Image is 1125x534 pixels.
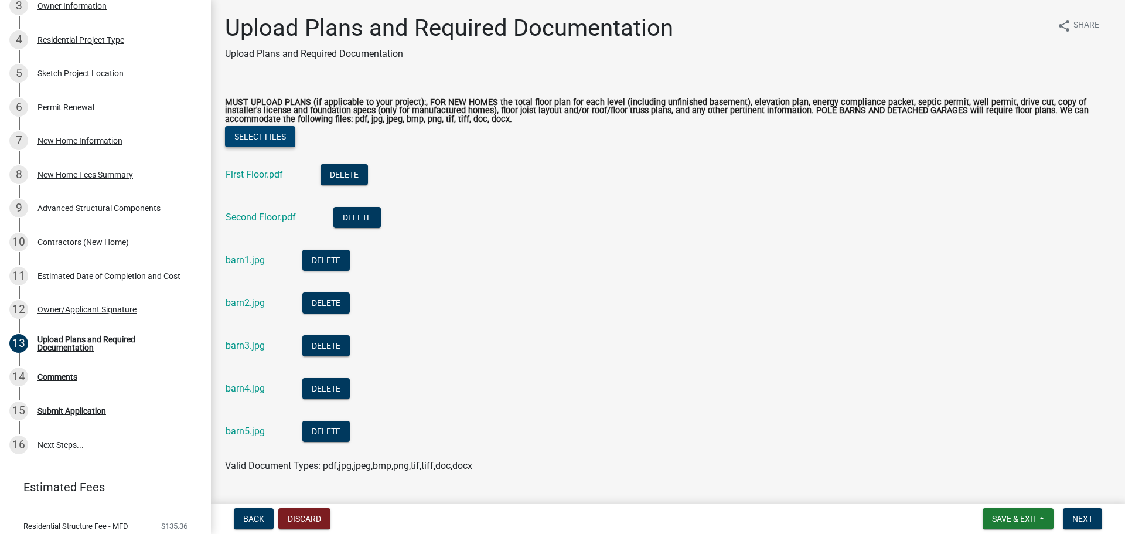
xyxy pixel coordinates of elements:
[9,300,28,319] div: 12
[302,421,350,442] button: Delete
[1073,19,1099,33] span: Share
[333,207,381,228] button: Delete
[161,522,187,530] span: $135.36
[225,98,1111,124] label: MUST UPLOAD PLANS (if applicable to your project):, FOR NEW HOMES the total floor plan for each l...
[243,514,264,523] span: Back
[302,384,350,395] wm-modal-confirm: Delete Document
[302,298,350,309] wm-modal-confirm: Delete Document
[226,383,265,394] a: barn4.jpg
[37,171,133,179] div: New Home Fees Summary
[37,272,180,280] div: Estimated Date of Completion and Cost
[302,256,350,267] wm-modal-confirm: Delete Document
[9,436,28,454] div: 16
[37,36,124,44] div: Residential Project Type
[37,103,94,111] div: Permit Renewal
[37,373,77,381] div: Comments
[321,164,368,185] button: Delete
[9,199,28,217] div: 9
[234,508,274,529] button: Back
[1072,514,1093,523] span: Next
[9,267,28,285] div: 11
[9,98,28,117] div: 6
[983,508,1054,529] button: Save & Exit
[225,460,472,471] span: Valid Document Types: pdf,jpg,jpeg,bmp,png,tif,tiff,doc,docx
[333,213,381,224] wm-modal-confirm: Delete Document
[37,204,161,212] div: Advanced Structural Components
[302,292,350,314] button: Delete
[9,131,28,150] div: 7
[9,30,28,49] div: 4
[37,238,129,246] div: Contractors (New Home)
[37,305,137,314] div: Owner/Applicant Signature
[226,426,265,437] a: barn5.jpg
[1057,19,1071,33] i: share
[1048,14,1109,37] button: shareShare
[23,522,128,530] span: Residential Structure Fee - MFD
[302,341,350,352] wm-modal-confirm: Delete Document
[9,402,28,420] div: 15
[226,212,296,223] a: Second Floor.pdf
[225,126,295,147] button: Select files
[302,378,350,399] button: Delete
[302,427,350,438] wm-modal-confirm: Delete Document
[225,14,673,42] h1: Upload Plans and Required Documentation
[302,335,350,356] button: Delete
[226,254,265,266] a: barn1.jpg
[1063,508,1102,529] button: Next
[37,137,122,145] div: New Home Information
[225,47,673,61] p: Upload Plans and Required Documentation
[9,334,28,353] div: 13
[37,2,107,10] div: Owner Information
[9,475,192,499] a: Estimated Fees
[278,508,330,529] button: Discard
[9,233,28,251] div: 10
[226,340,265,351] a: barn3.jpg
[37,335,192,352] div: Upload Plans and Required Documentation
[9,64,28,83] div: 5
[37,69,124,77] div: Sketch Project Location
[226,169,283,180] a: First Floor.pdf
[9,368,28,386] div: 14
[992,514,1037,523] span: Save & Exit
[321,170,368,181] wm-modal-confirm: Delete Document
[302,250,350,271] button: Delete
[226,297,265,308] a: barn2.jpg
[9,165,28,184] div: 8
[37,407,106,415] div: Submit Application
